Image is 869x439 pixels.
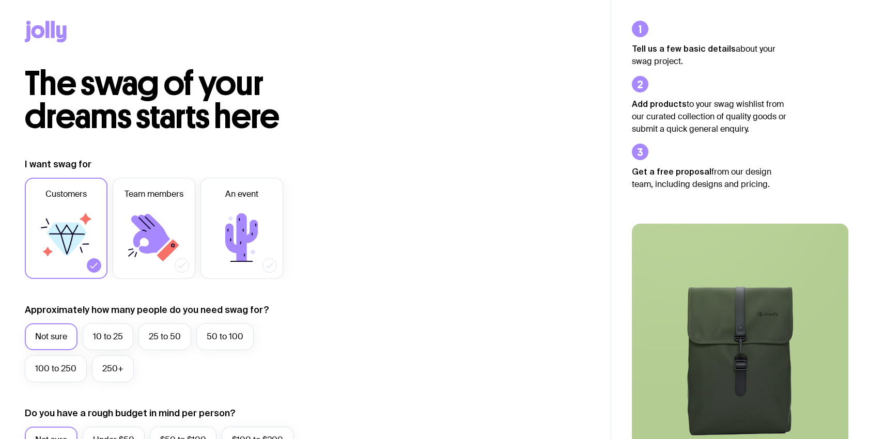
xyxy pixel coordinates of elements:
label: 250+ [92,355,134,382]
strong: Add products [632,99,687,108]
span: Customers [45,188,87,200]
p: about your swag project. [632,42,787,68]
p: to your swag wishlist from our curated collection of quality goods or submit a quick general enqu... [632,98,787,135]
label: 25 to 50 [138,323,191,350]
span: The swag of your dreams starts here [25,63,280,137]
label: Not sure [25,323,77,350]
label: Approximately how many people do you need swag for? [25,304,269,316]
strong: Get a free proposal [632,167,711,176]
label: 100 to 250 [25,355,87,382]
label: Do you have a rough budget in mind per person? [25,407,236,419]
label: 10 to 25 [83,323,133,350]
strong: Tell us a few basic details [632,44,736,53]
p: from our design team, including designs and pricing. [632,165,787,191]
label: 50 to 100 [196,323,254,350]
label: I want swag for [25,158,91,170]
span: Team members [125,188,183,200]
span: An event [225,188,258,200]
